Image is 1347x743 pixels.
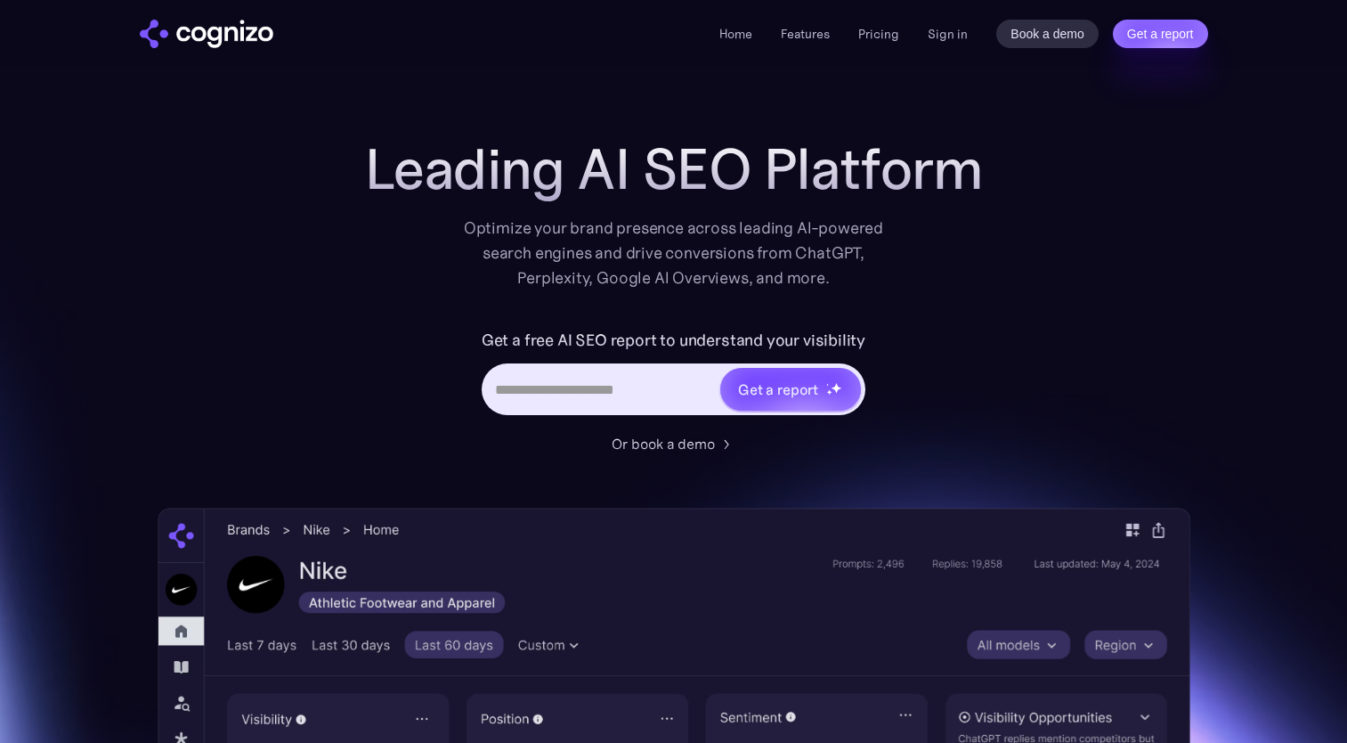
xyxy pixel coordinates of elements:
a: Features [781,26,830,42]
img: star [826,389,832,396]
form: Hero URL Input Form [482,326,865,424]
div: Or book a demo [612,433,715,454]
a: Sign in [928,23,968,45]
img: star [826,383,829,386]
a: Book a demo [996,20,1099,48]
a: Get a report [1113,20,1208,48]
a: Home [719,26,752,42]
a: Get a reportstarstarstar [718,366,863,412]
img: star [831,382,842,394]
label: Get a free AI SEO report to understand your visibility [482,326,865,355]
a: Pricing [858,26,899,42]
a: Or book a demo [612,433,736,454]
a: home [140,20,273,48]
h1: Leading AI SEO Platform [365,137,983,201]
div: Get a report [738,379,818,400]
img: cognizo logo [140,20,273,48]
div: Optimize your brand presence across leading AI-powered search engines and drive conversions from ... [455,216,893,290]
